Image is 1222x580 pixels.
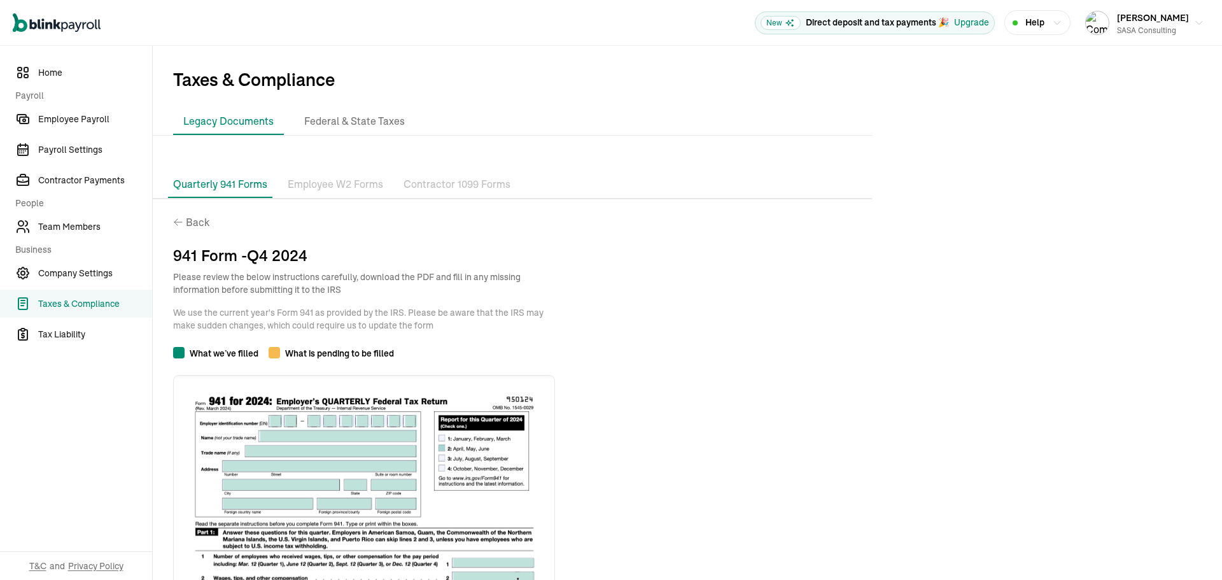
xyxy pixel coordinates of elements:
span: Tax Liability [38,328,152,341]
p: What is pending to be filled [285,347,394,360]
span: Business [15,243,144,257]
li: Legacy Documents [173,108,284,135]
span: [PERSON_NAME] [1117,12,1189,24]
p: Quarterly 941 Forms [173,176,267,192]
p: We use the current year's Form 941 as provided by the IRS. Please be aware that the IRS may make ... [173,296,555,332]
p: Employee W2 Forms [288,176,383,193]
span: Home [38,66,152,80]
li: Federal & State Taxes [294,108,415,135]
span: T&C [29,560,46,572]
span: Payroll Settings [38,143,152,157]
span: Team Members [38,220,152,234]
span: New [761,16,801,30]
button: Help [1004,10,1071,35]
span: Taxes & Compliance [153,46,1222,108]
p: Please review the below instructions carefully, download the PDF and fill in any missing informat... [173,265,555,296]
span: Payroll [15,89,144,103]
img: Company logo [1086,11,1109,34]
span: Help [1025,16,1044,29]
span: Taxes & Compliance [38,297,152,311]
button: Back [173,215,209,230]
iframe: Chat Widget [1158,519,1222,580]
button: Company logo[PERSON_NAME]SASA Consulting [1080,7,1209,39]
p: What we’ve filled [190,347,258,360]
h4: 941 Form - Q4 2024 [173,245,555,265]
nav: Global [13,4,101,41]
span: Privacy Policy [68,560,123,572]
p: Back [183,215,209,230]
div: SASA Consulting [1117,25,1189,36]
p: Direct deposit and tax payments 🎉 [806,16,949,29]
span: Contractor Payments [38,174,152,187]
p: Contractor 1099 Forms [404,176,510,193]
button: Upgrade [954,16,989,29]
span: Company Settings [38,267,152,280]
span: Employee Payroll [38,113,152,126]
span: People [15,197,144,210]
